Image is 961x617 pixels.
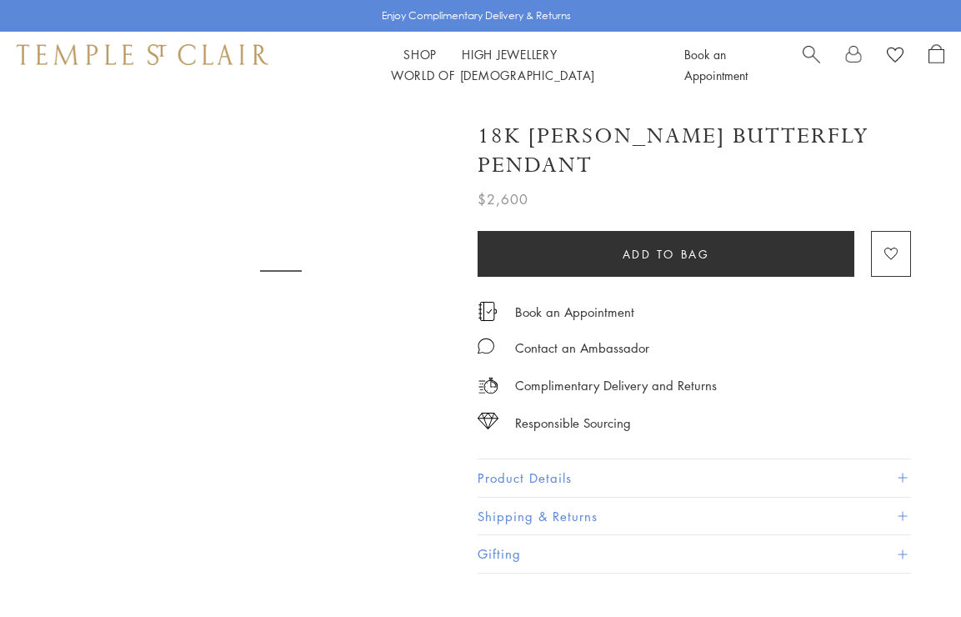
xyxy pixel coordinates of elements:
p: Enjoy Complimentary Delivery & Returns [382,8,571,24]
nav: Main navigation [302,44,684,86]
a: ShopShop [403,46,437,63]
div: Contact an Ambassador [515,338,649,359]
a: Open Shopping Bag [928,44,944,86]
button: Gifting [478,535,911,573]
div: Responsible Sourcing [515,413,631,434]
iframe: Gorgias live chat messenger [878,539,944,600]
a: View Wishlist [887,44,903,69]
img: icon_delivery.svg [478,375,498,396]
button: Add to bag [478,231,854,277]
a: Book an Appointment [515,303,634,321]
span: $2,600 [478,188,528,210]
img: MessageIcon-01_2.svg [478,338,494,354]
a: World of [DEMOGRAPHIC_DATA]World of [DEMOGRAPHIC_DATA] [391,67,595,83]
a: Search [803,44,820,86]
span: Add to bag [623,245,710,263]
img: Temple St. Clair [17,44,268,64]
h1: 18K [PERSON_NAME] Butterfly Pendant [478,122,911,180]
button: Product Details [478,459,911,497]
img: icon_appointment.svg [478,302,498,321]
a: Book an Appointment [684,46,748,83]
a: High JewelleryHigh Jewellery [462,46,558,63]
p: Complimentary Delivery and Returns [515,375,717,396]
button: Shipping & Returns [478,498,911,535]
img: icon_sourcing.svg [478,413,498,429]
